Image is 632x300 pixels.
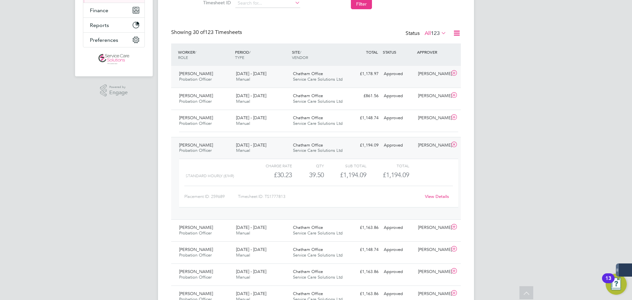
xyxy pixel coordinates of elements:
[366,162,409,170] div: Total
[381,244,415,255] div: Approved
[83,3,145,17] button: Finance
[324,162,366,170] div: Sub Total
[293,142,323,148] span: Chatham Office
[293,291,323,296] span: Chatham Office
[179,76,212,82] span: Probation Officer
[179,269,213,274] span: [PERSON_NAME]
[381,46,415,58] div: STATUS
[193,29,205,36] span: 30 of
[179,115,213,121] span: [PERSON_NAME]
[109,90,128,95] span: Engage
[179,252,212,258] span: Probation Officer
[179,98,212,104] span: Probation Officer
[293,230,343,236] span: Service Care Solutions Ltd
[415,68,450,79] div: [PERSON_NAME]
[236,252,250,258] span: Manual
[381,91,415,101] div: Approved
[236,98,250,104] span: Manual
[415,222,450,233] div: [PERSON_NAME]
[347,288,381,299] div: £1,163.86
[381,288,415,299] div: Approved
[415,140,450,151] div: [PERSON_NAME]
[415,288,450,299] div: [PERSON_NAME]
[90,37,118,43] span: Preferences
[293,225,323,230] span: Chatham Office
[236,93,266,98] span: [DATE] - [DATE]
[406,29,448,38] div: Status
[425,30,446,37] label: All
[324,170,366,180] div: £1,194.09
[381,140,415,151] div: Approved
[179,274,212,280] span: Probation Officer
[606,274,627,295] button: Open Resource Center, 13 new notifications
[186,174,234,178] span: Standard Hourly (£/HR)
[293,274,343,280] span: Service Care Solutions Ltd
[249,49,250,55] span: /
[236,274,250,280] span: Manual
[431,30,440,37] span: 123
[347,140,381,151] div: £1,194.09
[293,93,323,98] span: Chatham Office
[235,55,244,60] span: TYPE
[347,244,381,255] div: £1,148.74
[236,247,266,252] span: [DATE] - [DATE]
[236,225,266,230] span: [DATE] - [DATE]
[195,49,196,55] span: /
[293,76,343,82] span: Service Care Solutions Ltd
[238,191,421,202] div: Timesheet ID: TS1777813
[347,266,381,277] div: £1,163.86
[292,55,308,60] span: VENDOR
[415,113,450,123] div: [PERSON_NAME]
[347,113,381,123] div: £1,148.74
[83,54,145,65] a: Go to home page
[425,194,449,199] a: View Details
[293,121,343,126] span: Service Care Solutions Ltd
[184,191,238,202] div: Placement ID: 259689
[171,29,243,36] div: Showing
[293,148,343,153] span: Service Care Solutions Ltd
[290,46,347,63] div: SITE
[179,291,213,296] span: [PERSON_NAME]
[179,142,213,148] span: [PERSON_NAME]
[250,170,292,180] div: £30.23
[347,222,381,233] div: £1,163.86
[100,84,128,97] a: Powered byEngage
[236,291,266,296] span: [DATE] - [DATE]
[236,121,250,126] span: Manual
[293,247,323,252] span: Chatham Office
[179,230,212,236] span: Probation Officer
[90,7,108,14] span: Finance
[293,252,343,258] span: Service Care Solutions Ltd
[236,269,266,274] span: [DATE] - [DATE]
[98,54,129,65] img: servicecare-logo-retina.png
[250,162,292,170] div: Charge rate
[415,46,450,58] div: APPROVER
[236,142,266,148] span: [DATE] - [DATE]
[236,115,266,121] span: [DATE] - [DATE]
[233,46,290,63] div: PERIOD
[605,278,611,287] div: 13
[179,225,213,230] span: [PERSON_NAME]
[415,244,450,255] div: [PERSON_NAME]
[179,247,213,252] span: [PERSON_NAME]
[381,113,415,123] div: Approved
[293,71,323,76] span: Chatham Office
[292,162,324,170] div: QTY
[236,148,250,153] span: Manual
[179,93,213,98] span: [PERSON_NAME]
[292,170,324,180] div: 39.50
[381,266,415,277] div: Approved
[236,71,266,76] span: [DATE] - [DATE]
[90,22,109,28] span: Reports
[179,71,213,76] span: [PERSON_NAME]
[176,46,233,63] div: WORKER
[293,98,343,104] span: Service Care Solutions Ltd
[83,18,145,32] button: Reports
[236,76,250,82] span: Manual
[236,230,250,236] span: Manual
[415,91,450,101] div: [PERSON_NAME]
[179,148,212,153] span: Probation Officer
[347,68,381,79] div: £1,178.97
[109,84,128,90] span: Powered by
[415,266,450,277] div: [PERSON_NAME]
